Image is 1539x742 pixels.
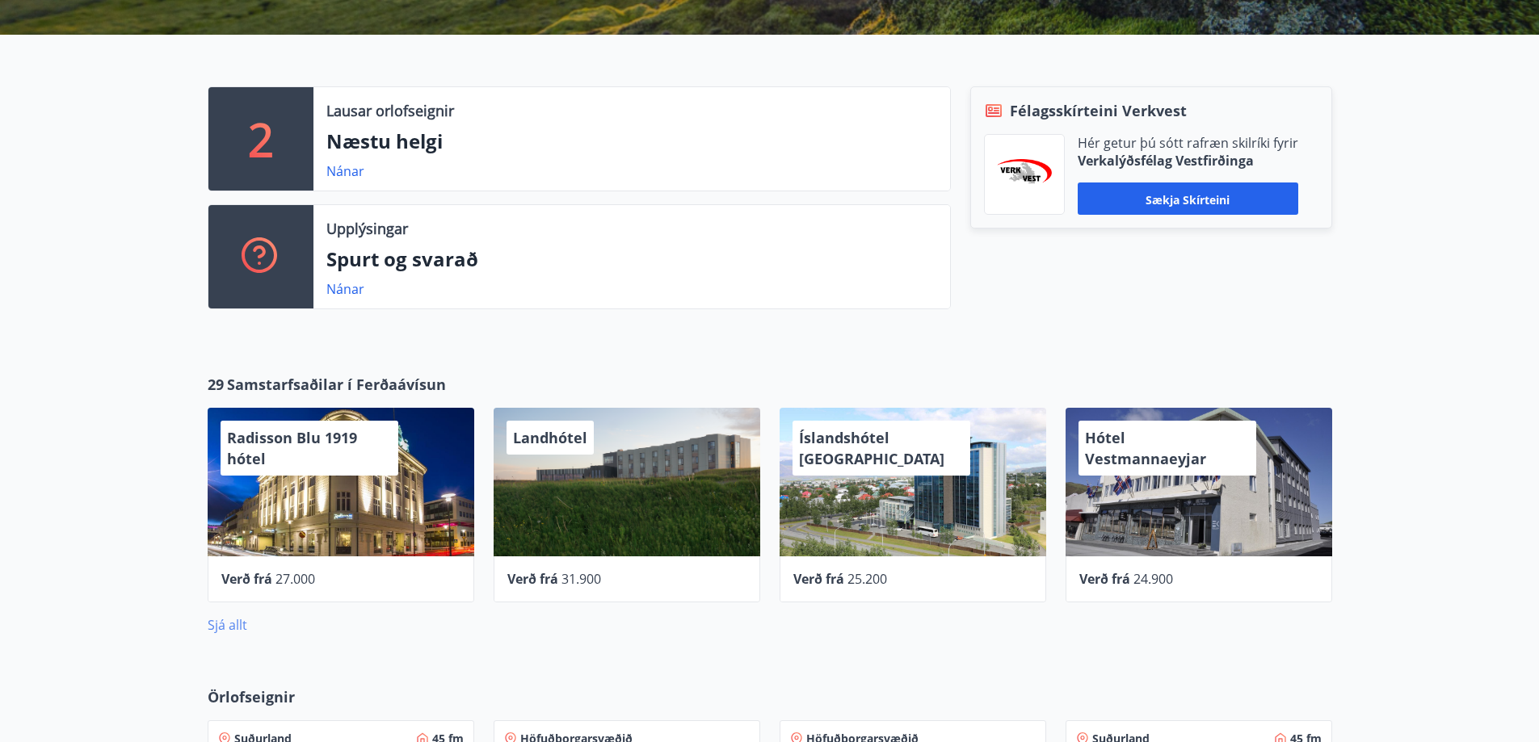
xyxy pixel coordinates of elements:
[326,128,443,154] font: Næstu helgi
[1078,134,1298,152] font: Hér getur þú sótt rafræn skilríki fyrir
[507,570,558,588] font: Verð frá
[1133,570,1173,588] font: 24.900
[326,162,364,180] font: Nánar
[513,428,587,447] font: Landhótel
[326,245,478,272] font: Spurt og svarað
[1078,182,1298,215] button: Sækja skírteini
[1146,191,1230,207] font: Sækja skírteini
[997,159,1052,191] img: jihgzMk4dcgjRAW2aMgpbAqQEG7LZi0j9dOLAUvz.png
[227,428,357,468] font: Radisson Blu 1919 hótel
[326,219,408,238] font: Upplýsingar
[1078,152,1254,170] font: Verkalýðsfélag Vestfirðinga
[248,108,274,170] font: 2
[326,101,454,120] font: Lausar orlofseignir
[227,375,446,394] font: Samstarfsaðilar í Ferðaávísun
[208,687,295,706] font: Örlofseignir
[847,570,887,588] font: 25.200
[561,570,601,588] font: 31.900
[208,616,247,634] font: Sjá allt
[208,375,224,394] font: 29
[221,570,272,588] font: Verð frá
[1085,428,1206,468] font: Hótel Vestmannaeyjar
[326,280,364,298] font: Nánar
[799,428,944,468] font: Íslandshótel [GEOGRAPHIC_DATA]
[275,570,315,588] font: 27.000
[1010,101,1187,120] font: Félagsskírteini Verkvest
[793,570,844,588] font: Verð frá
[1079,570,1130,588] font: Verð frá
